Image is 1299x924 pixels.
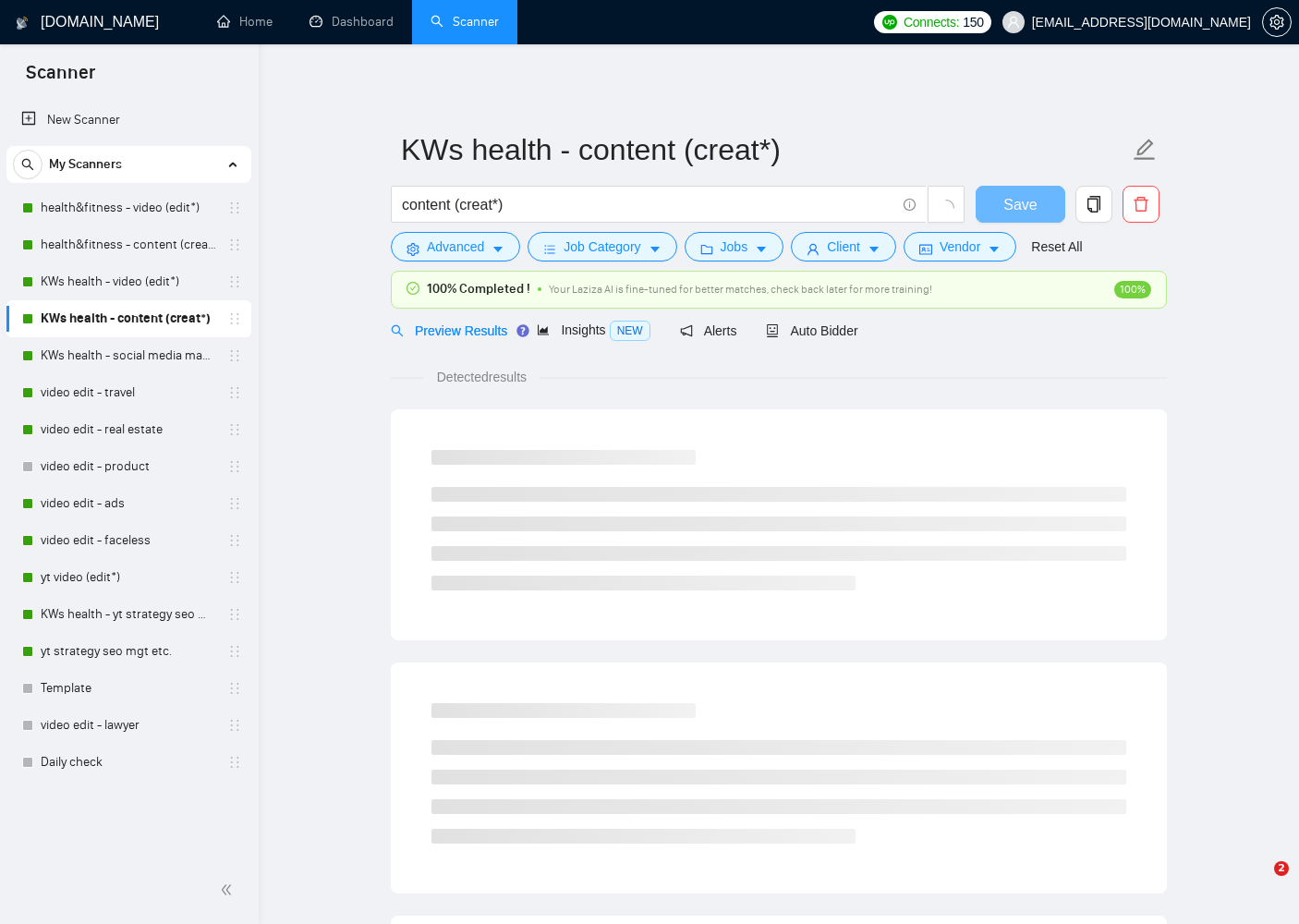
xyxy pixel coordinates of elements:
[227,718,242,733] span: holder
[41,448,216,485] a: video edit - product
[41,189,216,226] a: health&fitness - video (edit*)
[1274,861,1289,876] span: 2
[1262,7,1292,37] button: setting
[41,633,216,670] a: yt strategy seo mgt etc.
[537,322,649,337] span: Insights
[41,411,216,448] a: video edit - real estate
[41,263,216,300] a: KWs health - video (edit*)
[227,644,242,659] span: holder
[919,242,932,256] span: idcard
[227,348,242,363] span: holder
[6,146,251,781] li: My Scanners
[1133,138,1157,162] span: edit
[680,323,737,338] span: Alerts
[41,337,216,374] a: KWs health - social media manag*
[1075,186,1112,223] button: copy
[21,102,237,139] a: New Scanner
[680,324,693,337] span: notification
[227,274,242,289] span: holder
[1076,196,1111,213] span: copy
[755,242,768,256] span: caret-down
[41,744,216,781] a: Daily check
[217,14,273,30] a: homeHome
[988,242,1001,256] span: caret-down
[868,242,880,256] span: caret-down
[227,422,242,437] span: holder
[49,146,122,183] span: My Scanners
[807,242,819,256] span: user
[401,127,1129,173] input: Scanner name...
[649,242,662,256] span: caret-down
[1263,15,1291,30] span: setting
[766,324,779,337] span: robot
[904,199,916,211] span: info-circle
[227,681,242,696] span: holder
[41,522,216,559] a: video edit - faceless
[1031,237,1082,257] a: Reset All
[227,459,242,474] span: holder
[11,59,110,98] span: Scanner
[41,559,216,596] a: yt video (edit*)
[227,237,242,252] span: holder
[610,321,650,341] span: NEW
[227,533,242,548] span: holder
[41,226,216,263] a: health&fitness - content (creat*)
[427,279,530,299] span: 100% Completed !
[515,322,531,339] div: Tooltip anchor
[6,102,251,139] li: New Scanner
[41,374,216,411] a: video edit - travel
[391,232,520,261] button: settingAdvancedcaret-down
[721,237,748,257] span: Jobs
[427,237,484,257] span: Advanced
[549,283,932,296] span: Your Laziza AI is fine-tuned for better matches, check back later for more training!
[227,385,242,400] span: holder
[904,232,1016,261] button: idcardVendorcaret-down
[227,570,242,585] span: holder
[41,485,216,522] a: video edit - ads
[227,607,242,622] span: holder
[528,232,676,261] button: barsJob Categorycaret-down
[564,237,640,257] span: Job Category
[685,232,784,261] button: folderJobscaret-down
[1236,861,1281,906] iframe: Intercom live chat
[41,596,216,633] a: KWs health - yt strategy seo mgt etc.
[227,755,242,770] span: holder
[424,367,540,387] span: Detected results
[882,15,897,30] img: upwork-logo.png
[1123,196,1159,213] span: delete
[227,496,242,511] span: holder
[14,158,42,171] span: search
[1114,281,1151,298] span: 100%
[1003,193,1037,216] span: Save
[391,324,404,337] span: search
[1123,186,1159,223] button: delete
[391,323,507,338] span: Preview Results
[41,300,216,337] a: KWs health - content (creat*)
[537,323,550,336] span: area-chart
[13,150,42,179] button: search
[963,12,983,32] span: 150
[940,237,980,257] span: Vendor
[41,670,216,707] a: Template
[492,242,504,256] span: caret-down
[904,12,959,32] span: Connects:
[700,242,713,256] span: folder
[41,707,216,744] a: video edit - lawyer
[1262,15,1292,30] a: setting
[791,232,896,261] button: userClientcaret-down
[938,200,954,216] span: loading
[227,201,242,215] span: holder
[16,8,29,38] img: logo
[227,311,242,326] span: holder
[402,193,895,216] input: Search Freelance Jobs...
[431,14,499,30] a: searchScanner
[976,186,1065,223] button: Save
[766,323,857,338] span: Auto Bidder
[407,242,419,256] span: setting
[310,14,394,30] a: dashboardDashboard
[407,282,419,295] span: check-circle
[220,881,238,899] span: double-left
[543,242,556,256] span: bars
[827,237,860,257] span: Client
[1007,16,1020,29] span: user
